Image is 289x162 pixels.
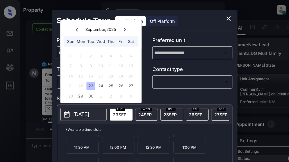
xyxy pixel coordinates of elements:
div: Not available Saturday, September 20th, 2025 [127,72,135,80]
div: Choose Monday, September 29th, 2025 [77,92,85,100]
div: Not available Sunday, September 14th, 2025 [66,72,75,80]
div: Choose Tuesday, September 30th, 2025 [87,92,95,100]
div: Choose Saturday, September 27th, 2025 [127,82,135,90]
div: date-select [160,109,183,121]
span: thu [166,107,176,111]
div: Not available Thursday, October 2nd, 2025 [107,92,115,100]
div: Not available Friday, September 19th, 2025 [117,72,125,80]
div: Not available Thursday, September 4th, 2025 [107,52,115,60]
div: Choose Wednesday, September 24th, 2025 [97,82,105,90]
div: On Platform [115,16,146,26]
div: Choose Tuesday, September 23rd, 2025 [87,82,95,90]
div: Not available Friday, September 5th, 2025 [117,52,125,60]
button: close [223,12,235,25]
p: Preferred unit [152,36,232,46]
p: 12:00 PM [102,141,134,154]
p: 12:30 PM [138,141,170,154]
h2: Schedule Tour [52,10,115,31]
span: tue [116,107,125,111]
div: Not available Sunday, September 28th, 2025 [66,92,75,100]
div: Not available Saturday, September 6th, 2025 [127,52,135,60]
div: Choose Friday, September 26th, 2025 [117,82,125,90]
div: Not available Wednesday, September 3rd, 2025 [97,52,105,60]
p: 1:00 PM [173,141,206,154]
div: September , 2025 [85,27,116,32]
div: Tue [87,37,95,46]
div: Not available Wednesday, September 17th, 2025 [97,72,105,80]
div: In Person [58,77,135,87]
div: Not available Sunday, September 7th, 2025 [66,62,75,70]
span: 23 SEP [113,112,127,117]
div: Not available Thursday, September 11th, 2025 [107,62,115,70]
span: 24 SEP [138,112,152,117]
div: date-select [211,109,234,121]
div: date-select [110,109,133,121]
div: Not available Tuesday, September 2nd, 2025 [87,52,95,60]
div: Not available Friday, October 3rd, 2025 [117,92,125,100]
button: [DATE] [60,108,107,121]
span: wed [141,107,152,111]
div: Off Platform [147,16,178,26]
div: month 2025-09 [62,51,139,101]
div: Not available Monday, September 22nd, 2025 [77,82,85,90]
div: Not available Tuesday, September 16th, 2025 [87,72,95,80]
span: 27 SEP [215,112,228,117]
div: Not available Friday, September 12th, 2025 [117,62,125,70]
div: date-select [135,109,158,121]
div: Wed [97,37,105,46]
div: Thu [107,37,115,46]
div: Not available Monday, September 8th, 2025 [77,62,85,70]
div: Choose Thursday, September 25th, 2025 [107,82,115,90]
p: Select slot [57,95,232,105]
p: *Available time slots [66,124,232,135]
div: Not available Wednesday, September 10th, 2025 [97,62,105,70]
p: Contact type [152,65,232,75]
div: Not available Monday, September 1st, 2025 [77,52,85,60]
div: Mon [77,37,85,46]
div: Not available Wednesday, October 1st, 2025 [97,92,105,100]
div: Not available Saturday, October 4th, 2025 [127,92,135,100]
div: Sun [66,37,75,46]
div: Not available Thursday, September 18th, 2025 [107,72,115,80]
span: 25 SEP [164,112,177,117]
span: fri [192,107,199,111]
span: 26 SEP [189,112,203,117]
p: 11:30 AM [66,141,99,154]
div: Not available Sunday, August 31st, 2025 [66,52,75,60]
div: Not available Sunday, September 21st, 2025 [66,82,75,90]
span: sat [217,107,226,111]
p: [DATE] [74,111,89,118]
div: date-select [186,109,209,121]
p: Tour type [57,65,137,75]
div: Not available Saturday, September 13th, 2025 [127,62,135,70]
div: Sat [127,37,135,46]
div: Not available Tuesday, September 9th, 2025 [87,62,95,70]
div: Fri [117,37,125,46]
p: Preferred community [57,36,137,46]
div: Not available Monday, September 15th, 2025 [77,72,85,80]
